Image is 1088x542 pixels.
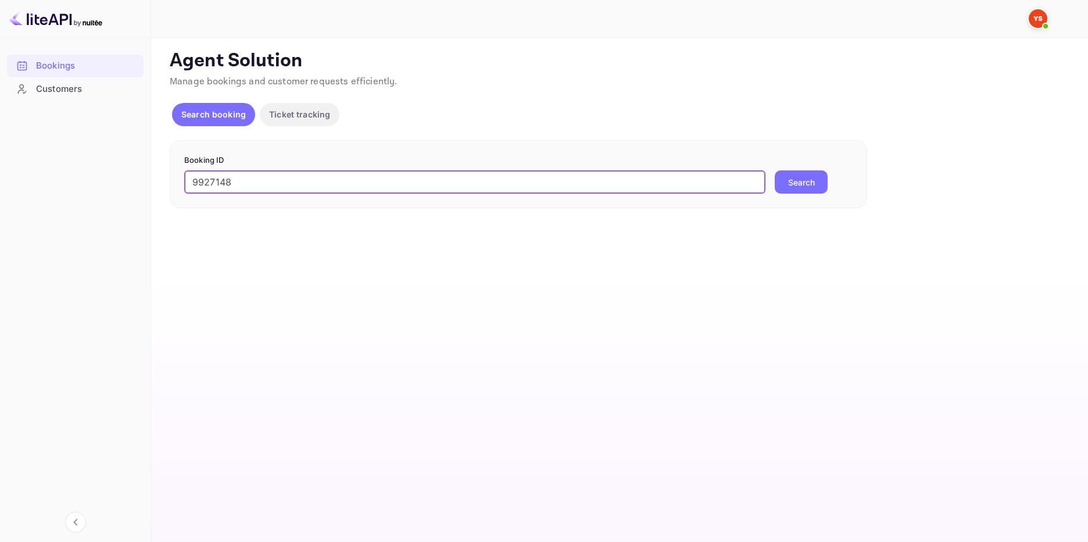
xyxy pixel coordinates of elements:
a: Customers [7,78,144,99]
button: Collapse navigation [65,512,86,533]
div: Customers [7,78,144,101]
p: Search booking [181,108,246,120]
div: Bookings [36,59,138,73]
img: Yandex Support [1029,9,1047,28]
input: Enter Booking ID (e.g., 63782194) [184,170,765,194]
p: Agent Solution [170,49,1067,73]
a: Bookings [7,55,144,76]
p: Booking ID [184,155,853,166]
p: Ticket tracking [269,108,330,120]
img: LiteAPI logo [9,9,102,28]
button: Search [775,170,828,194]
span: Manage bookings and customer requests efficiently. [170,76,398,88]
div: Bookings [7,55,144,77]
div: Customers [36,83,138,96]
